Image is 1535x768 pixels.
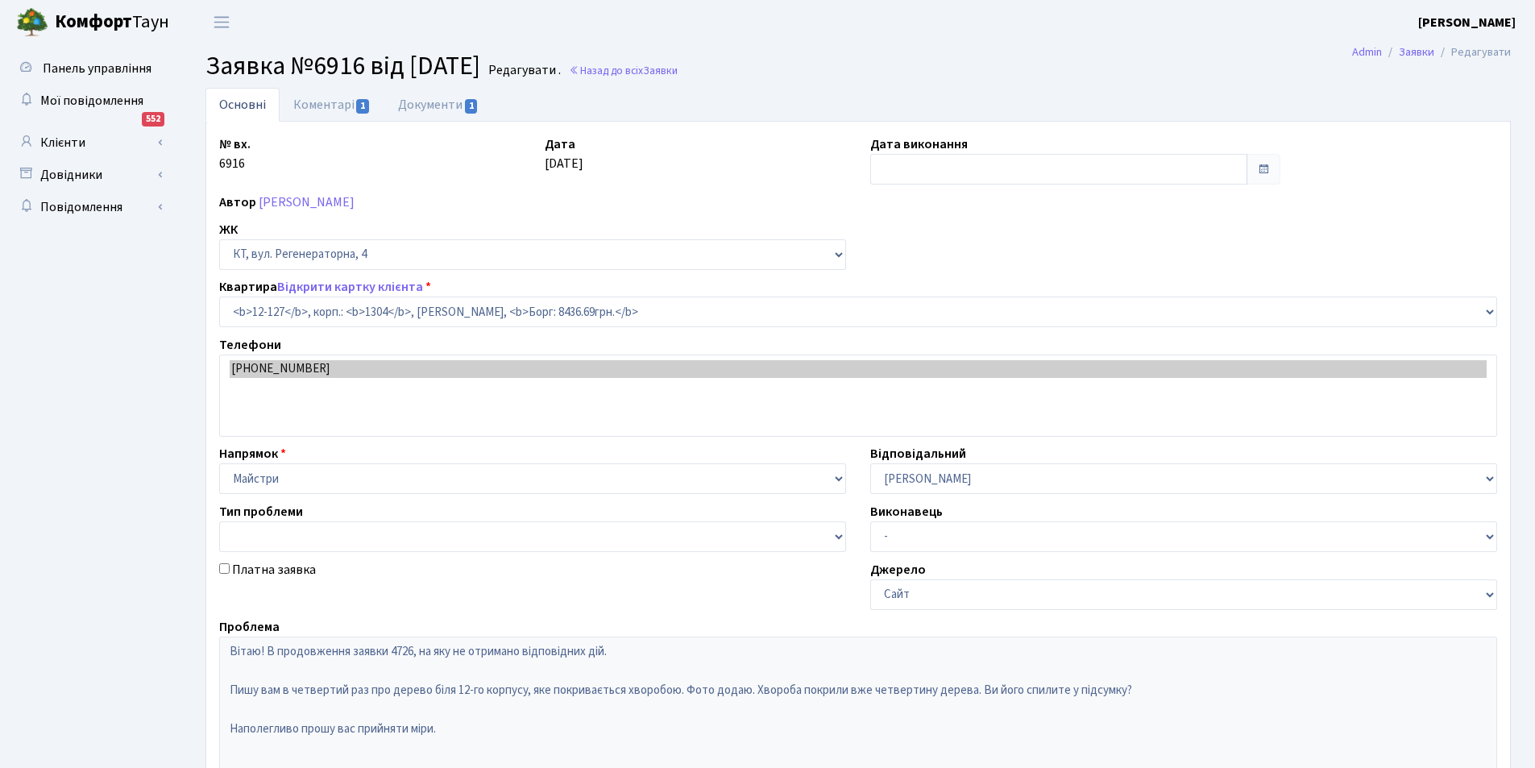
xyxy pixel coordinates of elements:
[43,60,151,77] span: Панель управління
[142,112,164,127] div: 552
[219,135,251,154] label: № вх.
[8,159,169,191] a: Довідники
[55,9,132,35] b: Комфорт
[219,193,256,212] label: Автор
[569,63,678,78] a: Назад до всіхЗаявки
[643,63,678,78] span: Заявки
[277,278,423,296] a: Відкрити картку клієнта
[8,85,169,117] a: Мої повідомлення552
[219,277,431,297] label: Квартира
[40,92,143,110] span: Мої повідомлення
[485,63,561,78] small: Редагувати .
[870,444,966,463] label: Відповідальний
[280,88,384,122] a: Коментарі
[207,135,533,185] div: 6916
[8,191,169,223] a: Повідомлення
[545,135,575,154] label: Дата
[259,193,355,211] a: [PERSON_NAME]
[533,135,858,185] div: [DATE]
[230,360,1487,378] option: [PHONE_NUMBER]
[219,297,1497,327] select: )
[205,88,280,122] a: Основні
[219,444,286,463] label: Напрямок
[1434,44,1511,61] li: Редагувати
[1352,44,1382,60] a: Admin
[1328,35,1535,69] nav: breadcrumb
[8,127,169,159] a: Клієнти
[219,502,303,521] label: Тип проблеми
[870,502,943,521] label: Виконавець
[465,99,478,114] span: 1
[870,135,968,154] label: Дата виконання
[201,9,242,35] button: Переключити навігацію
[1418,14,1516,31] b: [PERSON_NAME]
[356,99,369,114] span: 1
[219,220,238,239] label: ЖК
[1418,13,1516,32] a: [PERSON_NAME]
[232,560,316,579] label: Платна заявка
[219,617,280,637] label: Проблема
[1399,44,1434,60] a: Заявки
[219,335,281,355] label: Телефони
[8,52,169,85] a: Панель управління
[384,88,492,122] a: Документи
[16,6,48,39] img: logo.png
[55,9,169,36] span: Таун
[205,48,480,85] span: Заявка №6916 від [DATE]
[870,560,926,579] label: Джерело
